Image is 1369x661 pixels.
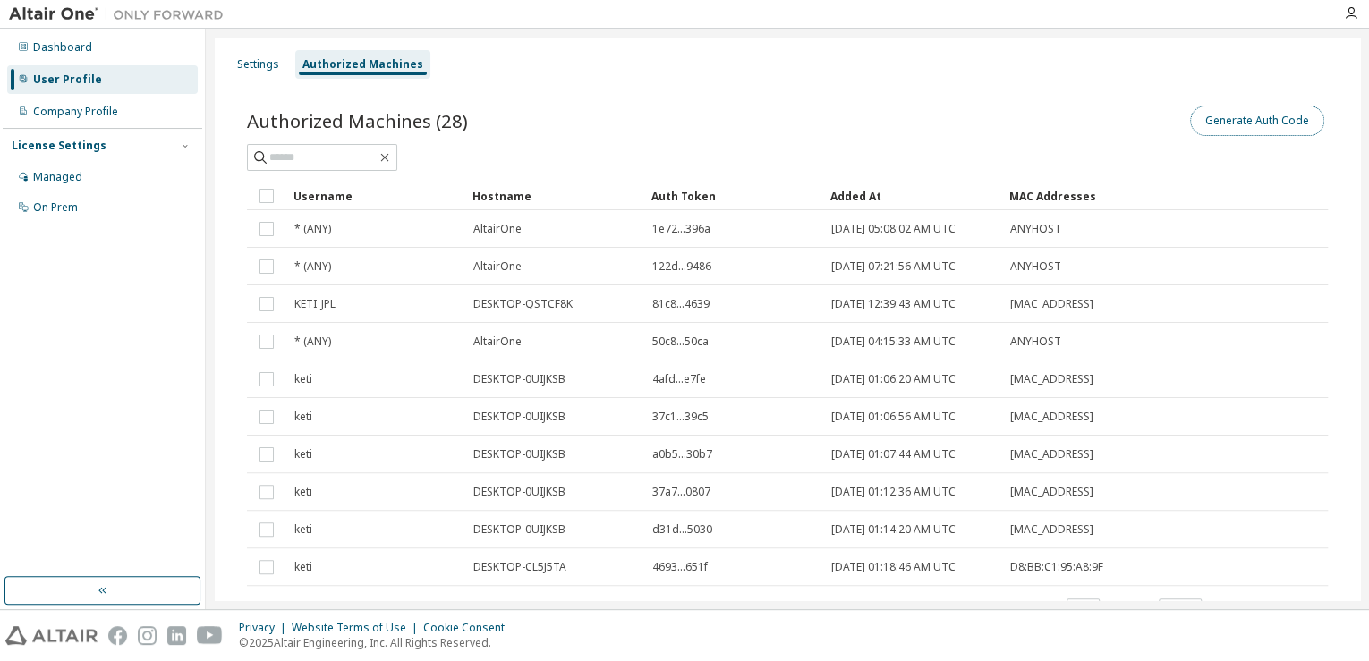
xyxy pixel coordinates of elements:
[1116,598,1202,622] span: Page n.
[831,335,956,349] span: [DATE] 04:15:33 AM UTC
[652,222,710,236] span: 1e72...396a
[473,372,565,386] span: DESKTOP-0UIJKSB
[9,5,233,23] img: Altair One
[473,297,573,311] span: DESKTOP-QSTCF8K
[830,182,995,210] div: Added At
[239,621,292,635] div: Privacy
[294,560,312,574] span: keti
[1010,522,1093,537] span: [MAC_ADDRESS]
[294,410,312,424] span: keti
[473,447,565,462] span: DESKTOP-0UIJKSB
[294,447,312,462] span: keti
[294,372,312,386] span: keti
[831,447,956,462] span: [DATE] 01:07:44 AM UTC
[652,410,709,424] span: 37c1...39c5
[651,182,816,210] div: Auth Token
[423,621,515,635] div: Cookie Consent
[1010,410,1093,424] span: [MAC_ADDRESS]
[652,335,709,349] span: 50c8...50ca
[33,72,102,87] div: User Profile
[294,335,331,349] span: * (ANY)
[1010,447,1093,462] span: [MAC_ADDRESS]
[293,182,458,210] div: Username
[831,560,956,574] span: [DATE] 01:18:46 AM UTC
[5,626,98,645] img: altair_logo.svg
[1010,222,1061,236] span: ANYHOST
[473,522,565,537] span: DESKTOP-0UIJKSB
[831,485,956,499] span: [DATE] 01:12:36 AM UTC
[652,372,706,386] span: 4afd...e7fe
[294,222,331,236] span: * (ANY)
[831,410,956,424] span: [DATE] 01:06:56 AM UTC
[831,372,956,386] span: [DATE] 01:06:20 AM UTC
[652,485,710,499] span: 37a7...0807
[138,626,157,645] img: instagram.svg
[1010,560,1103,574] span: D8:BB:C1:95:A8:9F
[33,200,78,215] div: On Prem
[302,57,423,72] div: Authorized Machines
[473,222,522,236] span: AltairOne
[831,259,956,274] span: [DATE] 07:21:56 AM UTC
[473,560,566,574] span: DESKTOP-CL5J5TA
[831,297,956,311] span: [DATE] 12:39:43 AM UTC
[652,560,708,574] span: 4693...651f
[33,170,82,184] div: Managed
[1010,485,1093,499] span: [MAC_ADDRESS]
[831,222,956,236] span: [DATE] 05:08:02 AM UTC
[473,335,522,349] span: AltairOne
[1010,335,1061,349] span: ANYHOST
[33,105,118,119] div: Company Profile
[1010,297,1093,311] span: [MAC_ADDRESS]
[247,108,468,133] span: Authorized Machines (28)
[197,626,223,645] img: youtube.svg
[652,522,712,537] span: d31d...5030
[1010,372,1093,386] span: [MAC_ADDRESS]
[239,635,515,650] p: © 2025 Altair Engineering, Inc. All Rights Reserved.
[294,259,331,274] span: * (ANY)
[294,485,312,499] span: keti
[167,626,186,645] img: linkedin.svg
[292,621,423,635] div: Website Terms of Use
[1190,106,1324,136] button: Generate Auth Code
[473,259,522,274] span: AltairOne
[652,297,710,311] span: 81c8...4639
[294,297,336,311] span: KETI_JPL
[108,626,127,645] img: facebook.svg
[652,259,711,274] span: 122d...9486
[12,139,106,153] div: License Settings
[652,447,712,462] span: a0b5...30b7
[237,57,279,72] div: Settings
[294,522,312,537] span: keti
[473,410,565,424] span: DESKTOP-0UIJKSB
[1010,259,1061,274] span: ANYHOST
[831,522,956,537] span: [DATE] 01:14:20 AM UTC
[472,182,637,210] div: Hostname
[982,598,1100,622] span: Items per page
[473,485,565,499] span: DESKTOP-0UIJKSB
[33,40,92,55] div: Dashboard
[1009,182,1131,210] div: MAC Addresses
